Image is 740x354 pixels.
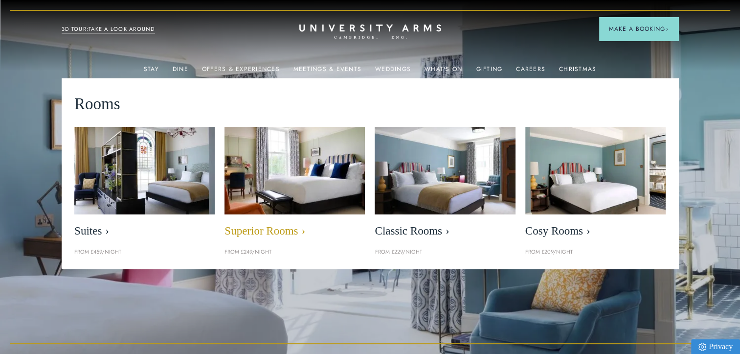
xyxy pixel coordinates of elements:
a: What's On [425,66,462,78]
a: Gifting [476,66,502,78]
p: From £229/night [375,248,515,257]
img: Privacy [698,343,706,351]
a: Home [299,24,441,40]
span: Classic Rooms [375,224,515,238]
span: Superior Rooms [224,224,365,238]
span: Suites [74,224,215,238]
span: Rooms [74,91,120,117]
a: Christmas [559,66,596,78]
a: Careers [516,66,545,78]
img: image-21e87f5add22128270780cf7737b92e839d7d65d-400x250-jpg [74,127,215,215]
img: image-0c4e569bfe2498b75de12d7d88bf10a1f5f839d4-400x250-jpg [525,127,666,215]
a: Privacy [691,339,740,354]
span: Cosy Rooms [525,224,666,238]
button: Make a BookingArrow icon [599,17,678,41]
a: Offers & Experiences [202,66,280,78]
a: image-0c4e569bfe2498b75de12d7d88bf10a1f5f839d4-400x250-jpg Cosy Rooms [525,127,666,243]
a: Meetings & Events [293,66,361,78]
span: Make a Booking [609,24,669,33]
a: Weddings [375,66,411,78]
a: image-7eccef6fe4fe90343db89eb79f703814c40db8b4-400x250-jpg Classic Rooms [375,127,515,243]
p: From £249/night [224,248,365,257]
p: From £459/night [74,248,215,257]
a: Dine [173,66,188,78]
a: image-21e87f5add22128270780cf7737b92e839d7d65d-400x250-jpg Suites [74,127,215,243]
p: From £209/night [525,248,666,257]
img: image-7eccef6fe4fe90343db89eb79f703814c40db8b4-400x250-jpg [375,127,515,215]
a: image-5bdf0f703dacc765be5ca7f9d527278f30b65e65-400x250-jpg Superior Rooms [224,127,365,243]
img: Arrow icon [665,27,669,31]
a: Stay [144,66,159,78]
a: 3D TOUR:TAKE A LOOK AROUND [62,25,155,34]
img: image-5bdf0f703dacc765be5ca7f9d527278f30b65e65-400x250-jpg [214,120,376,221]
